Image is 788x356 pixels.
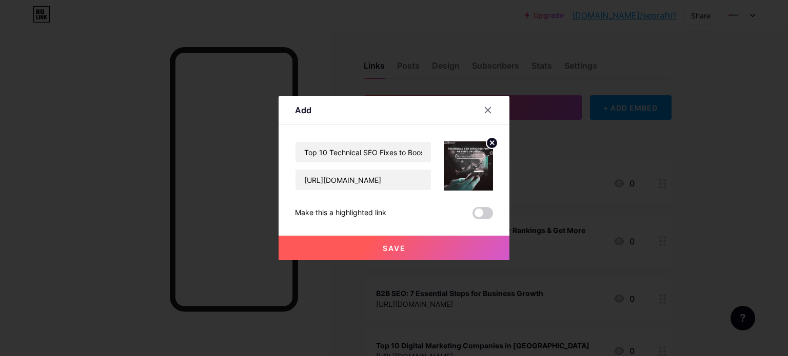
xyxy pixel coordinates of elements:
[279,236,509,260] button: Save
[295,104,311,116] div: Add
[383,244,406,253] span: Save
[444,141,493,191] img: link_thumbnail
[295,207,386,219] div: Make this a highlighted link
[295,142,431,162] input: Title
[295,170,431,190] input: URL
